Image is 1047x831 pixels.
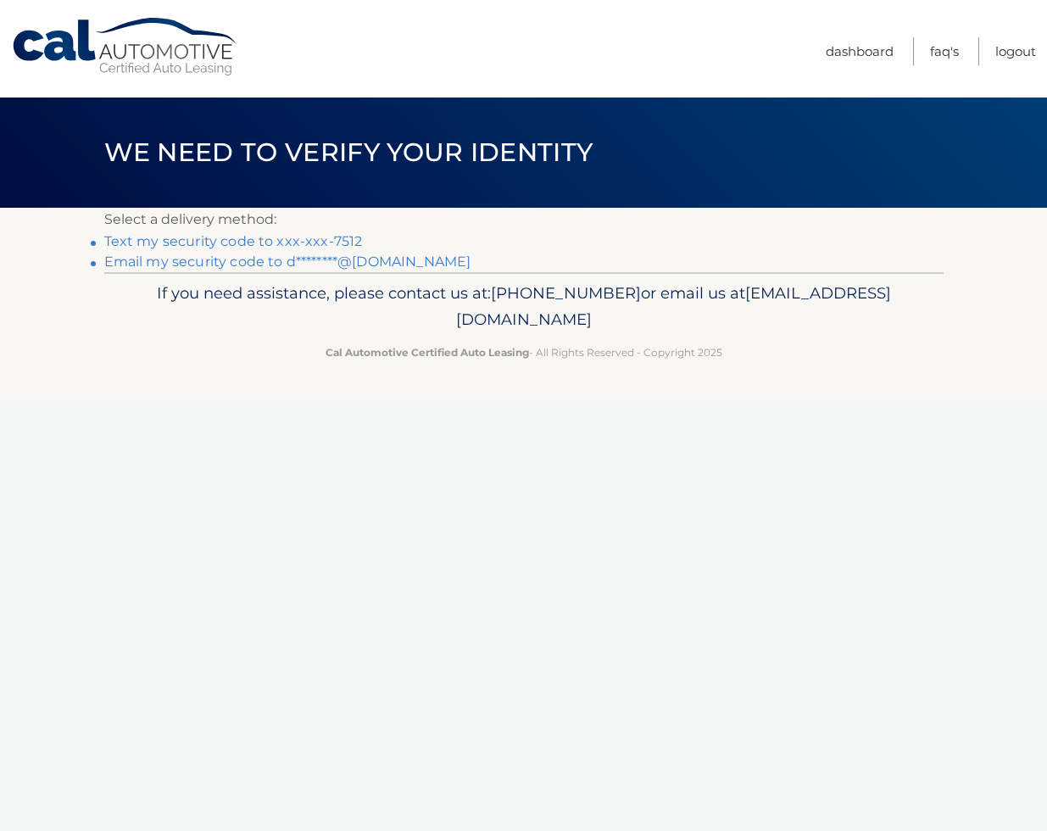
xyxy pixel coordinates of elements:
a: FAQ's [930,37,959,65]
span: We need to verify your identity [104,137,593,168]
a: Text my security code to xxx-xxx-7512 [104,233,363,249]
p: If you need assistance, please contact us at: or email us at [115,280,933,334]
p: - All Rights Reserved - Copyright 2025 [115,343,933,361]
a: Dashboard [826,37,894,65]
a: Logout [995,37,1036,65]
a: Cal Automotive [11,17,240,77]
p: Select a delivery method: [104,208,944,231]
span: [PHONE_NUMBER] [491,283,641,303]
strong: Cal Automotive Certified Auto Leasing [326,346,529,359]
a: Email my security code to d********@[DOMAIN_NAME] [104,254,471,270]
